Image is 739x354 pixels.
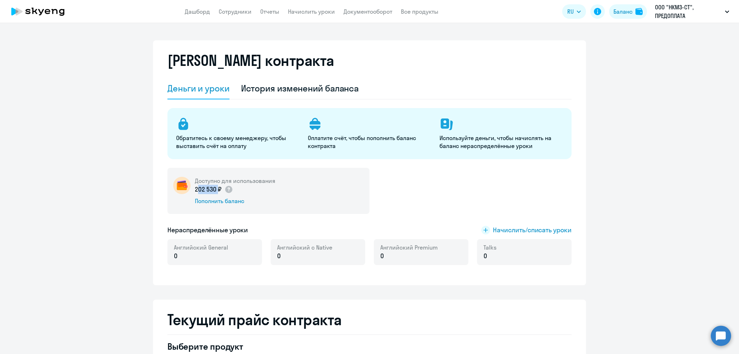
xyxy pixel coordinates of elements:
[174,251,178,261] span: 0
[609,4,647,19] button: Балансbalance
[344,8,392,15] a: Документооборот
[173,177,191,194] img: wallet-circle.png
[174,243,228,251] span: Английский General
[401,8,438,15] a: Все продукты
[167,52,334,69] h2: [PERSON_NAME] контракта
[288,8,335,15] a: Начислить уроки
[493,225,572,235] span: Начислить/списать уроки
[277,243,332,251] span: Английский с Native
[651,3,733,20] button: ООО "НКМЗ-СТ", ПРЕДОПЛАТА
[167,225,248,235] h5: Нераспределённые уроки
[219,8,252,15] a: Сотрудники
[277,251,281,261] span: 0
[167,341,367,352] h4: Выберите продукт
[380,251,384,261] span: 0
[195,177,275,185] h5: Доступно для использования
[380,243,438,251] span: Английский Premium
[484,243,497,251] span: Talks
[562,4,586,19] button: RU
[176,134,299,150] p: Обратитесь к своему менеджеру, чтобы выставить счёт на оплату
[260,8,279,15] a: Отчеты
[167,311,572,328] h2: Текущий прайс контракта
[635,8,643,15] img: balance
[195,197,275,205] div: Пополнить баланс
[195,185,233,194] p: 202 530 ₽
[185,8,210,15] a: Дашборд
[308,134,431,150] p: Оплатите счёт, чтобы пополнить баланс контракта
[440,134,563,150] p: Используйте деньги, чтобы начислять на баланс нераспределённые уроки
[567,7,574,16] span: RU
[484,251,487,261] span: 0
[655,3,722,20] p: ООО "НКМЗ-СТ", ПРЕДОПЛАТА
[613,7,633,16] div: Баланс
[241,82,359,94] div: История изменений баланса
[167,82,229,94] div: Деньги и уроки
